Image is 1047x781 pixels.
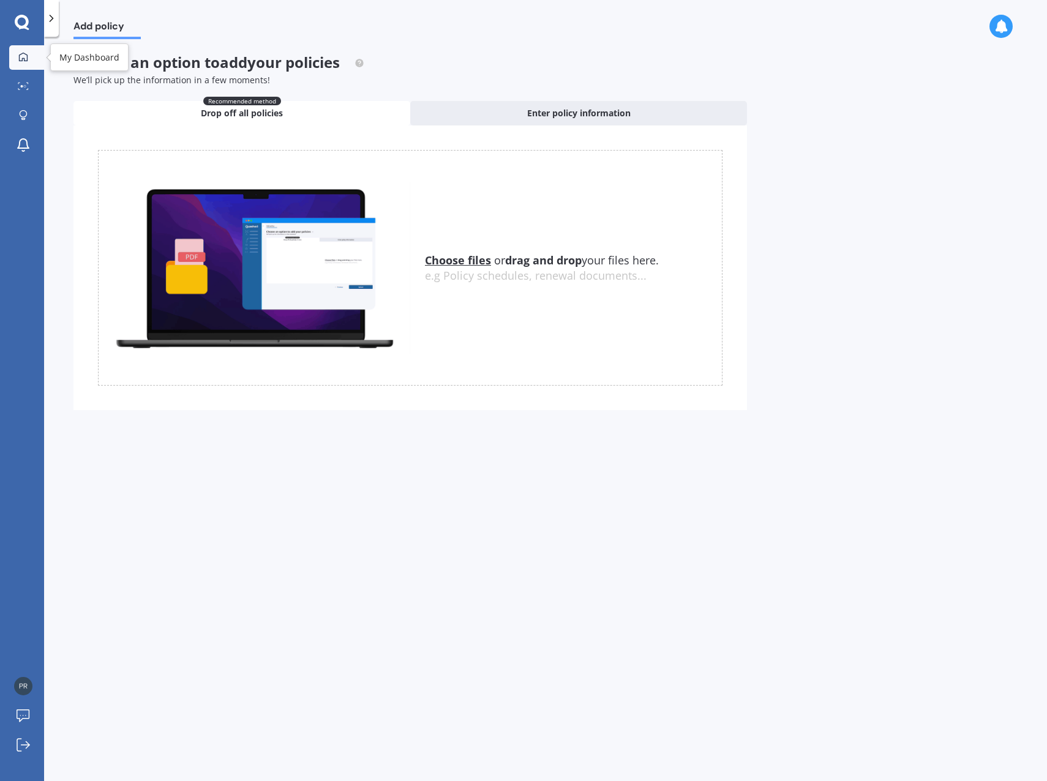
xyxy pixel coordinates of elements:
span: Add policy [73,20,141,37]
div: My Dashboard [59,51,119,64]
span: or your files here. [425,253,659,267]
div: e.g Policy schedules, renewal documents... [425,269,722,283]
img: 89921998d5edae223651c6cb9d89fcfb [14,677,32,695]
span: Drop off all policies [201,107,283,119]
span: Enter policy information [527,107,631,119]
span: We’ll pick up the information in a few moments! [73,74,270,86]
u: Choose files [425,253,491,267]
span: Recommended method [203,97,281,105]
img: upload.de96410c8ce839c3fdd5.gif [99,182,410,354]
span: Choose an option [73,52,364,72]
span: to add your policies [205,52,340,72]
b: drag and drop [505,253,582,267]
